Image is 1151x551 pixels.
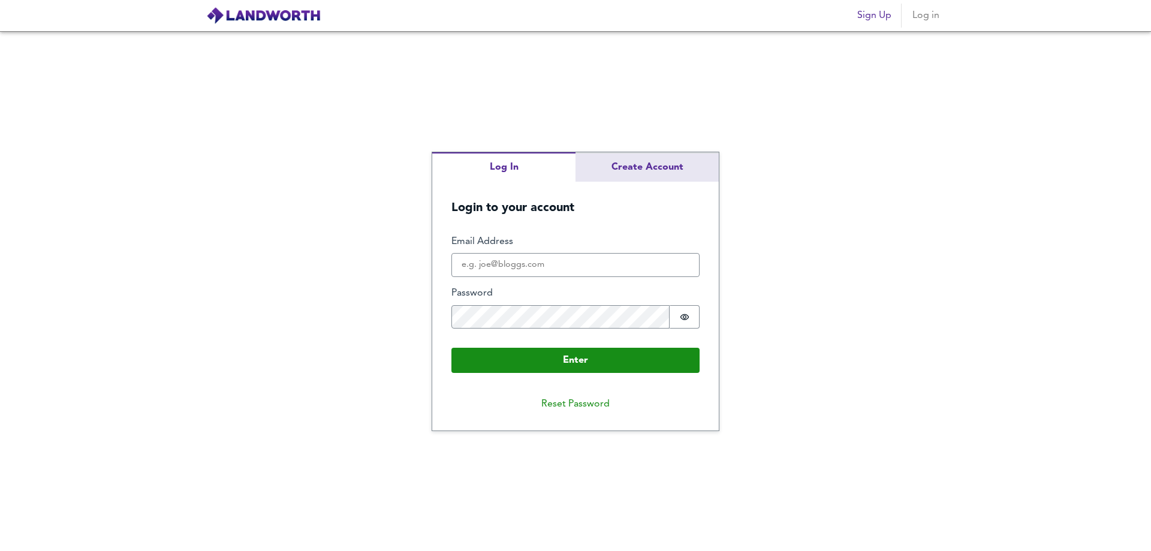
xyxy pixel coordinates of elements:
[575,152,719,182] button: Create Account
[852,4,896,28] button: Sign Up
[451,287,700,300] label: Password
[670,305,700,329] button: Show password
[857,7,891,24] span: Sign Up
[432,152,575,182] button: Log In
[906,4,945,28] button: Log in
[911,7,940,24] span: Log in
[532,392,619,416] button: Reset Password
[206,7,321,25] img: logo
[451,235,700,249] label: Email Address
[451,348,700,373] button: Enter
[451,253,700,277] input: e.g. joe@bloggs.com
[432,182,719,216] h5: Login to your account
